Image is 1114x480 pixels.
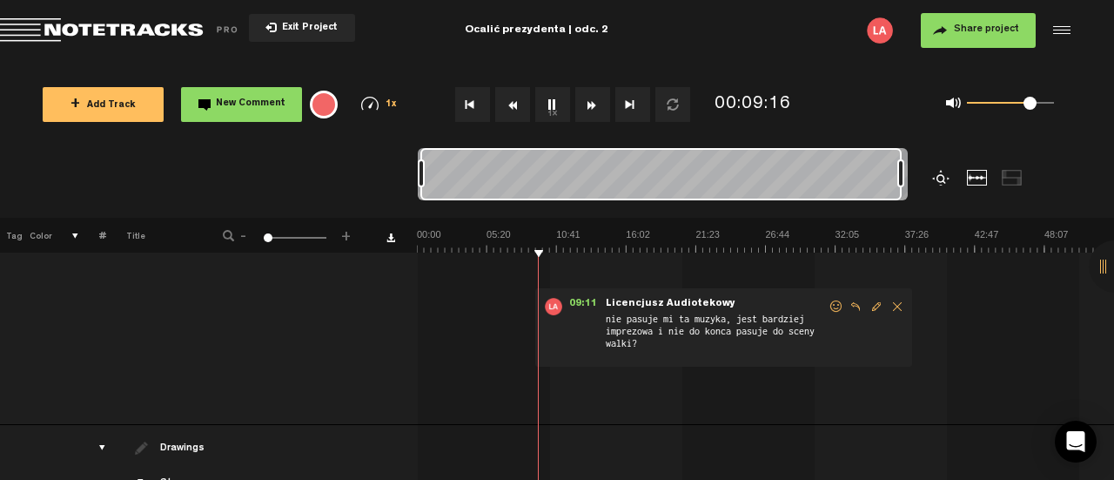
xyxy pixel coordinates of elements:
[43,87,164,122] button: +Add Track
[575,87,610,122] button: Fast Forward
[339,228,353,239] span: +
[181,87,302,122] button: New Comment
[715,92,791,118] div: 00:09:16
[79,218,106,253] th: #
[921,13,1036,48] button: Share project
[106,218,199,253] th: Title
[417,228,1114,253] img: ruler
[495,87,530,122] button: Rewind
[160,442,208,456] div: Drawings
[70,101,136,111] span: Add Track
[867,17,893,44] img: letters
[82,439,109,456] div: drawings
[866,301,887,313] span: Edit comment
[465,9,608,52] div: Ocalić prezydenta | odc. 2
[79,149,106,425] td: comments
[386,100,398,110] span: 1x
[562,298,604,315] span: 09:11
[604,312,828,359] span: nie pasuje mi ta muzyka, jest bardziej imprezowa i nie do konca pasuje do sceny walki?
[615,87,650,122] button: Go to end
[26,218,52,253] th: Color
[1055,421,1097,463] div: Open Intercom Messenger
[345,97,413,112] div: 1x
[237,228,251,239] span: -
[310,91,338,118] div: {{ tooltip_message }}
[249,14,355,42] button: Exit Project
[845,301,866,313] span: Reply to comment
[655,87,690,122] button: Loop
[358,9,715,52] div: Ocalić prezydenta | odc. 2
[386,233,395,242] a: Download comments
[216,99,285,109] span: New Comment
[361,97,379,111] img: speedometer.svg
[545,298,562,315] img: letters
[70,98,80,112] span: +
[954,24,1019,35] span: Share project
[455,87,490,122] button: Go to beginning
[887,301,908,313] span: Delete comment
[277,24,338,33] span: Exit Project
[604,298,737,310] span: Licencjusz Audiotekowy
[535,87,570,122] button: 1x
